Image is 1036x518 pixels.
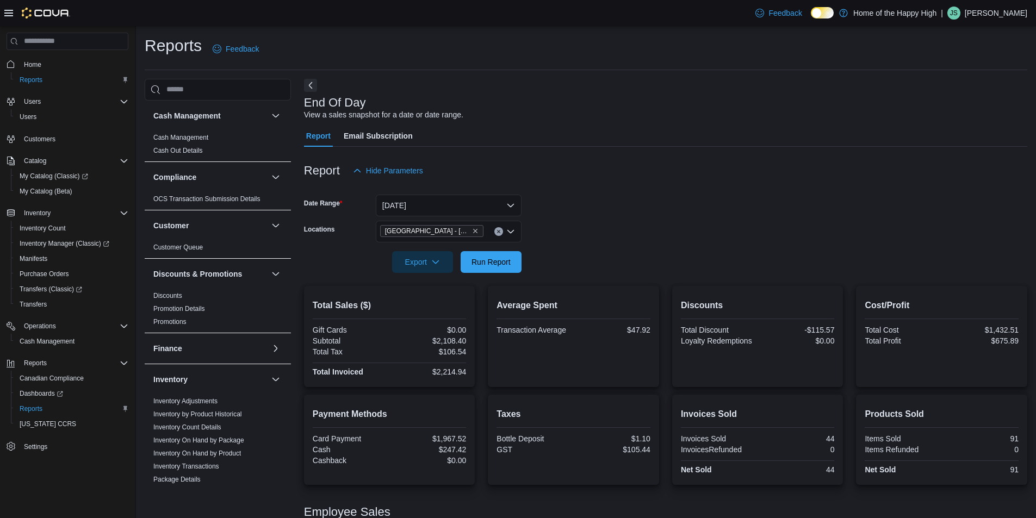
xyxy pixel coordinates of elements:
[15,73,47,86] a: Reports
[20,95,128,108] span: Users
[380,225,483,237] span: Sherwood Park - Baseline Road - Fire & Flower
[20,440,52,453] a: Settings
[681,434,755,443] div: Invoices Sold
[15,170,128,183] span: My Catalog (Classic)
[20,404,42,413] span: Reports
[304,199,343,208] label: Date Range
[20,300,47,309] span: Transfers
[20,320,60,333] button: Operations
[865,326,939,334] div: Total Cost
[24,135,55,143] span: Customers
[681,465,712,474] strong: Net Sold
[15,402,128,415] span: Reports
[2,438,133,454] button: Settings
[11,109,133,124] button: Users
[576,445,650,454] div: $105.44
[392,456,466,465] div: $0.00
[2,94,133,109] button: Users
[153,195,260,203] a: OCS Transaction Submission Details
[313,408,467,421] h2: Payment Methods
[153,269,267,279] button: Discounts & Promotions
[15,222,128,235] span: Inventory Count
[15,417,128,430] span: Washington CCRS
[853,7,936,20] p: Home of the Happy High
[15,387,128,400] span: Dashboards
[768,8,802,18] span: Feedback
[269,219,282,232] button: Customer
[15,252,52,265] a: Manifests
[392,367,466,376] div: $2,214.94
[20,154,128,167] span: Catalog
[7,52,128,483] nav: Complex example
[349,160,427,182] button: Hide Parameters
[153,220,189,231] h3: Customer
[15,252,128,265] span: Manifests
[153,343,267,354] button: Finance
[865,336,939,345] div: Total Profit
[20,420,76,428] span: [US_STATE] CCRS
[24,442,47,451] span: Settings
[153,476,201,483] a: Package Details
[2,205,133,221] button: Inventory
[497,326,571,334] div: Transaction Average
[20,285,82,294] span: Transfers (Classic)
[20,320,128,333] span: Operations
[11,416,133,432] button: [US_STATE] CCRS
[153,133,208,142] span: Cash Management
[11,184,133,199] button: My Catalog (Beta)
[20,133,60,146] a: Customers
[153,147,203,154] a: Cash Out Details
[313,434,387,443] div: Card Payment
[153,110,267,121] button: Cash Management
[760,465,834,474] div: 44
[944,465,1019,474] div: 91
[20,58,128,71] span: Home
[20,374,84,383] span: Canadian Compliance
[760,445,834,454] div: 0
[208,38,263,60] a: Feedback
[15,170,92,183] a: My Catalog (Classic)
[22,8,70,18] img: Cova
[153,244,203,251] a: Customer Queue
[392,445,466,454] div: $247.42
[2,319,133,334] button: Operations
[153,110,221,121] h3: Cash Management
[20,95,45,108] button: Users
[11,266,133,282] button: Purchase Orders
[313,336,387,345] div: Subtotal
[494,227,503,236] button: Clear input
[865,465,896,474] strong: Net Sold
[11,168,133,184] a: My Catalog (Classic)
[153,146,203,155] span: Cash Out Details
[15,267,128,280] span: Purchase Orders
[965,7,1027,20] p: [PERSON_NAME]
[15,298,128,311] span: Transfers
[944,434,1019,443] div: 91
[20,187,72,196] span: My Catalog (Beta)
[313,445,387,454] div: Cash
[20,207,55,220] button: Inventory
[497,408,650,421] h2: Taxes
[11,297,133,312] button: Transfers
[11,386,133,401] a: Dashboards
[865,299,1019,312] h2: Cost/Profit
[153,318,187,326] a: Promotions
[15,110,128,123] span: Users
[865,408,1019,421] h2: Products Sold
[153,463,219,470] a: Inventory Transactions
[366,165,423,176] span: Hide Parameters
[153,269,242,279] h3: Discounts & Promotions
[15,387,67,400] a: Dashboards
[11,236,133,251] a: Inventory Manager (Classic)
[153,172,196,183] h3: Compliance
[153,449,241,458] span: Inventory On Hand by Product
[20,239,109,248] span: Inventory Manager (Classic)
[15,298,51,311] a: Transfers
[15,237,128,250] span: Inventory Manager (Classic)
[313,326,387,334] div: Gift Cards
[153,172,267,183] button: Compliance
[11,221,133,236] button: Inventory Count
[20,172,88,180] span: My Catalog (Classic)
[24,359,47,367] span: Reports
